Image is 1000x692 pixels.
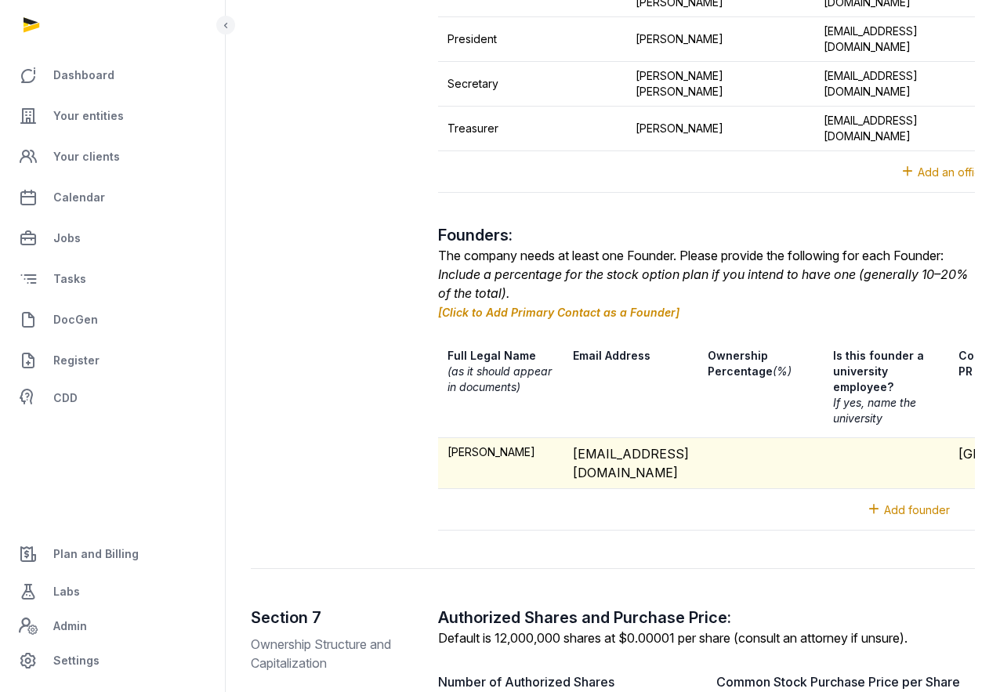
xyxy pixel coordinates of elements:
[251,607,413,629] h2: Section 7
[438,438,563,489] td: [PERSON_NAME]
[53,188,105,207] span: Calendar
[563,337,698,438] th: Email Address
[438,224,975,246] h2: Founders:
[13,97,212,135] a: Your entities
[716,672,976,691] label: Common Stock Purchase Price per Share
[438,607,975,629] h2: Authorized Shares and Purchase Price:
[13,610,212,642] a: Admin
[13,342,212,379] a: Register
[438,672,697,691] label: Number of Authorized Shares
[13,138,212,176] a: Your clients
[53,270,86,288] span: Tasks
[53,651,100,670] span: Settings
[13,642,212,679] a: Settings
[53,617,87,636] span: Admin
[13,260,212,298] a: Tasks
[13,56,212,94] a: Dashboard
[438,107,626,151] td: Treasurer
[53,147,120,166] span: Your clients
[53,351,100,370] span: Register
[53,389,78,408] span: CDD
[13,179,212,216] a: Calendar
[13,535,212,573] a: Plan and Billing
[698,337,824,438] th: Ownership Percentage
[53,582,80,601] span: Labs
[438,337,563,438] th: Full Legal Name
[626,17,814,62] td: [PERSON_NAME]
[53,310,98,329] span: DocGen
[447,364,552,393] span: (as it should appear in documents)
[13,573,212,610] a: Labs
[13,382,212,414] a: CDD
[438,62,626,107] td: Secretary
[438,246,975,265] div: The company needs at least one Founder. Please provide the following for each Founder:
[626,62,814,107] td: [PERSON_NAME] [PERSON_NAME]
[918,165,991,179] span: Add an officer
[438,630,908,646] label: Default is 12,000,000 shares at $0.00001 per share (consult an attorney if unsure).
[53,107,124,125] span: Your entities
[438,306,679,319] a: [Click to Add Primary Contact as a Founder]
[13,219,212,257] a: Jobs
[626,107,814,151] td: [PERSON_NAME]
[824,337,949,438] th: Is this founder a university employee?
[438,265,975,303] div: Include a percentage for the stock option plan if you intend to have one (generally 10–20% of the...
[563,438,698,489] td: [EMAIL_ADDRESS][DOMAIN_NAME]
[438,17,626,62] td: President
[53,66,114,85] span: Dashboard
[773,364,792,378] span: (%)
[13,301,212,339] a: DocGen
[833,396,916,425] span: If yes, name the university
[53,545,139,563] span: Plan and Billing
[53,229,81,248] span: Jobs
[251,635,413,672] p: Ownership Structure and Capitalization
[884,503,950,516] span: Add founder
